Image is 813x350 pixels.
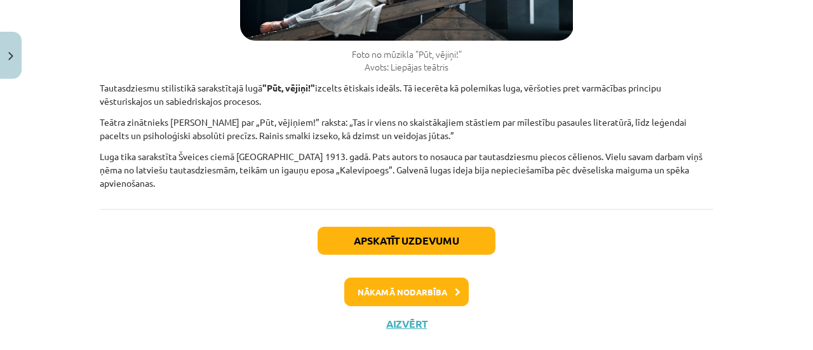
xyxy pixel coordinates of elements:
[262,82,315,93] b: "Pūt, vējiņi!"
[8,52,13,60] img: icon-close-lesson-0947bae3869378f0d4975bcd49f059093ad1ed9edebbc8119c70593378902aed.svg
[100,116,713,142] p: Teātra zinātnieks [PERSON_NAME] par „Pūt, vējiņiem!” raksta: „Tas ir viens no skaistākajiem stāst...
[100,150,713,190] p: Luga tika sarakstīta Šveices ciemā [GEOGRAPHIC_DATA] 1913. gadā. Pats autors to nosauca par tauta...
[382,318,431,330] button: Aizvērt
[100,48,713,74] figcaption: Foto no mūzikla "Pūt, vējiņi!" Avots: Liepājas teātris
[344,278,469,307] button: Nākamā nodarbība
[100,81,713,108] p: Tautasdziesmu stilistikā sarakstītajā lugā izcelts ētiskais ideāls. Tā iecerēta kā polemikas luga...
[318,227,495,255] button: Apskatīt uzdevumu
